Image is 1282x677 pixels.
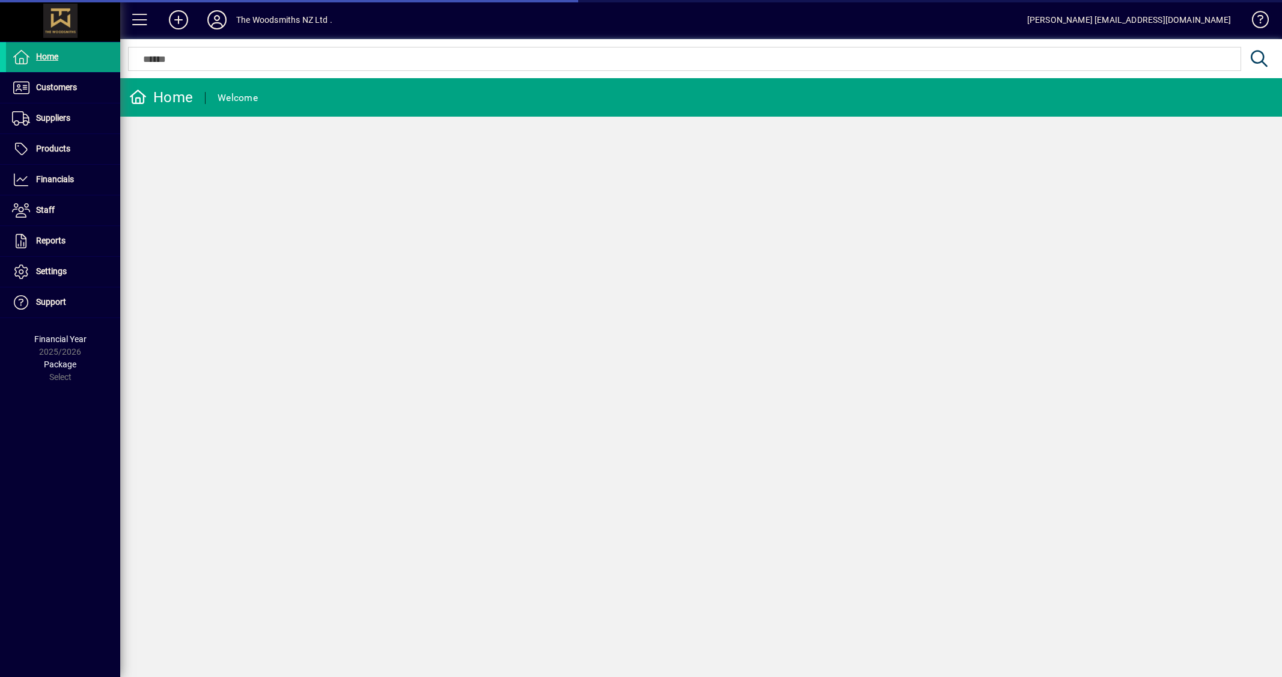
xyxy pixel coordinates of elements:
[6,287,120,317] a: Support
[6,165,120,195] a: Financials
[6,73,120,103] a: Customers
[36,52,58,61] span: Home
[36,297,66,307] span: Support
[6,195,120,225] a: Staff
[218,88,258,108] div: Welcome
[1027,10,1231,29] div: [PERSON_NAME] [EMAIL_ADDRESS][DOMAIN_NAME]
[6,226,120,256] a: Reports
[36,144,70,153] span: Products
[36,205,55,215] span: Staff
[236,10,332,29] div: The Woodsmiths NZ Ltd .
[34,334,87,344] span: Financial Year
[36,236,66,245] span: Reports
[36,82,77,92] span: Customers
[44,360,76,369] span: Package
[36,266,67,276] span: Settings
[36,174,74,184] span: Financials
[36,113,70,123] span: Suppliers
[6,103,120,133] a: Suppliers
[198,9,236,31] button: Profile
[6,257,120,287] a: Settings
[1243,2,1267,41] a: Knowledge Base
[6,134,120,164] a: Products
[129,88,193,107] div: Home
[159,9,198,31] button: Add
